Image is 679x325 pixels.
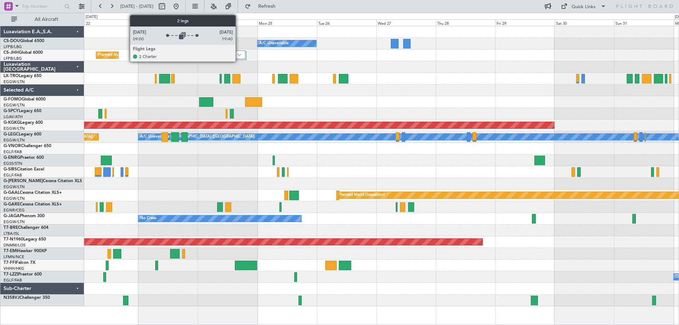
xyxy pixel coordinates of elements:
a: LFMN/NCE [4,254,24,260]
span: G-SIRS [4,167,17,172]
div: Wed 27 [376,19,436,26]
a: G-GAALCessna Citation XLS+ [4,191,62,195]
input: Trip Number [22,1,62,12]
div: [DATE] [86,14,98,20]
a: G-VNORChallenger 650 [4,144,51,148]
span: G-FOMO [4,97,22,101]
img: arrow-gray.svg [237,53,242,56]
a: T7-EMIHawker 900XP [4,249,47,253]
a: N358VJChallenger 350 [4,296,50,300]
div: Mon 25 [257,19,317,26]
div: Sat 30 [555,19,614,26]
div: A/C Unavailable [GEOGRAPHIC_DATA] ([GEOGRAPHIC_DATA]) [140,132,255,142]
a: EGGW/LTN [4,219,25,225]
button: Refresh [242,1,284,12]
a: G-FOMOGlobal 6000 [4,97,46,101]
a: G-SIRSCitation Excel [4,167,44,172]
span: CS-DOU [4,39,20,43]
a: T7-FFIFalcon 7X [4,261,35,265]
div: Thu 28 [436,19,495,26]
span: G-VNOR [4,144,21,148]
div: Sat 23 [138,19,198,26]
a: G-GARECessna Citation XLS+ [4,202,62,207]
button: All Aircraft [8,14,77,25]
a: EGGW/LTN [4,103,25,108]
span: [DATE] - [DATE] [120,3,153,10]
span: All Aircraft [18,17,75,22]
span: G-GARE [4,202,20,207]
span: G-ENRG [4,156,20,160]
a: EGGW/LTN [4,126,25,131]
a: G-[PERSON_NAME]Cessna Citation XLS [4,179,82,183]
div: Planned Maint Dusseldorf [338,190,385,201]
span: CS-JHH [4,51,19,55]
a: EGLF/FAB [4,278,22,283]
a: CS-DOUGlobal 6500 [4,39,44,43]
a: G-KGKGLegacy 600 [4,121,43,125]
span: G-GAAL [4,191,20,195]
span: Refresh [252,4,282,9]
a: EGLF/FAB [4,173,22,178]
div: Sun 31 [614,19,673,26]
a: T7-LZZIPraetor 600 [4,272,42,277]
a: EGGW/LTN [4,184,25,190]
div: Fri 22 [79,19,138,26]
span: LX-TRO [4,74,19,78]
a: LTBA/ISL [4,231,19,236]
a: G-JAGAPhenom 300 [4,214,45,218]
div: Fri 29 [495,19,555,26]
a: DNMM/LOS [4,243,25,248]
span: T7-N1960 [4,237,23,242]
div: Sun 24 [198,19,257,26]
a: T7-BREChallenger 604 [4,226,48,230]
a: G-LEGCLegacy 600 [4,132,41,137]
div: No Crew [140,213,156,224]
span: G-LEGC [4,132,19,137]
button: Quick Links [557,1,610,12]
a: EGSS/STN [4,161,22,166]
div: Tue 26 [317,19,376,26]
a: VHHH/HKG [4,266,24,271]
div: A/C Unavailable [259,38,289,49]
span: G-SPCY [4,109,19,113]
span: G-JAGA [4,214,20,218]
a: EGGW/LTN [4,138,25,143]
span: T7-LZZI [4,272,18,277]
a: EGLF/FAB [4,149,22,155]
a: LX-TROLegacy 650 [4,74,41,78]
a: EGNR/CEG [4,208,25,213]
a: G-SPCYLegacy 650 [4,109,41,113]
span: G-KGKG [4,121,20,125]
a: CS-JHHGlobal 6000 [4,51,43,55]
span: T7-BRE [4,226,18,230]
span: T7-FFI [4,261,16,265]
div: Planned Maint [GEOGRAPHIC_DATA] ([GEOGRAPHIC_DATA]) [98,50,209,60]
a: LFPB/LBG [4,44,22,50]
a: LGAV/ATH [4,114,23,120]
div: Quick Links [571,4,596,11]
a: EGGW/LTN [4,196,25,201]
a: T7-N1960Legacy 650 [4,237,46,242]
a: EGGW/LTN [4,79,25,85]
span: T7-EMI [4,249,17,253]
span: G-[PERSON_NAME] [4,179,43,183]
a: LFPB/LBG [4,56,22,61]
span: N358VJ [4,296,19,300]
a: G-ENRGPraetor 600 [4,156,44,160]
